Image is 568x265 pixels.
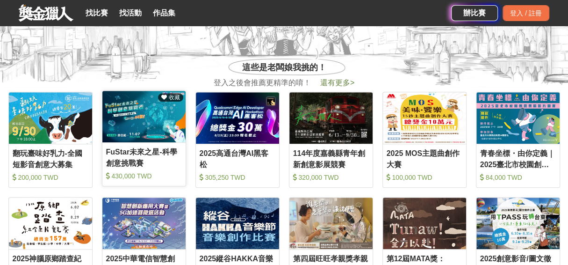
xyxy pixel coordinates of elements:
div: 320,000 TWD [293,173,369,182]
div: 430,000 TWD [106,171,182,181]
div: 100,000 TWD [387,173,462,182]
img: Cover Image [9,198,92,249]
a: Cover Image 收藏FuStar未來之星-科學創意挑戰賽 430,000 TWD [102,90,186,186]
div: 翻玩臺味好乳力-全國短影音創意大募集 [13,148,88,169]
a: 找活動 [115,7,145,20]
a: 還有更多> [320,79,354,87]
div: 114年度嘉義縣青年創新創意影展競賽 [293,148,369,169]
img: Cover Image [476,92,560,144]
a: 作品集 [149,7,179,20]
a: Cover Image2025高通台灣AI黑客松 305,250 TWD [195,92,280,188]
a: Cover Image114年度嘉義縣青年創新創意影展競賽 320,000 TWD [289,92,373,188]
div: FuStar未來之星-科學創意挑戰賽 [106,147,182,168]
img: Cover Image [383,92,466,144]
img: Cover Image [476,198,560,249]
img: Cover Image [196,198,279,249]
img: Cover Image [102,91,186,142]
img: Cover Image [383,198,466,249]
div: 登入 / 註冊 [503,5,549,21]
img: Cover Image [9,92,92,144]
span: 登入之後會推薦更精準的唷！ [214,77,311,88]
div: 84,000 TWD [480,173,556,182]
img: Cover Image [196,92,279,144]
div: 青春坐標・由你定義｜2025臺北市校園創意舞蹈影片競賽 [480,148,556,169]
div: 2025高通台灣AI黑客松 [200,148,275,169]
a: 找比賽 [82,7,112,20]
div: 305,250 TWD [200,173,275,182]
span: 還有更多 > [320,79,354,87]
span: 收藏 [167,94,180,101]
span: 這些是老闆娘我挑的！ [242,61,326,74]
img: Cover Image [102,198,186,249]
a: Cover Image翻玩臺味好乳力-全國短影音創意大募集 200,000 TWD [8,92,93,188]
div: 200,000 TWD [13,173,88,182]
a: 辦比賽 [451,5,498,21]
div: 2025 MOS主題曲創作大賽 [387,148,462,169]
img: Cover Image [289,198,373,249]
a: Cover Image青春坐標・由你定義｜2025臺北市校園創意舞蹈影片競賽 84,000 TWD [476,92,560,188]
img: Cover Image [289,92,373,144]
a: Cover Image2025 MOS主題曲創作大賽 100,000 TWD [382,92,467,188]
